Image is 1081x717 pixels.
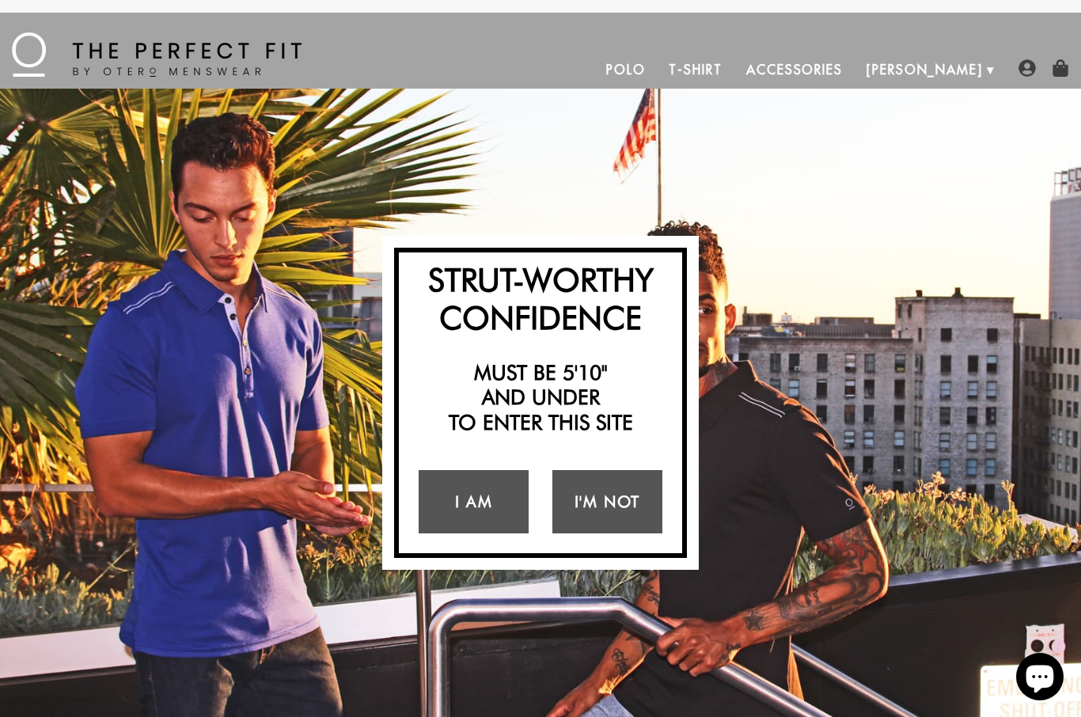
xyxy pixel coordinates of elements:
[1052,59,1069,77] img: shopping-bag-icon.png
[1018,59,1036,77] img: user-account-icon.png
[552,470,662,533] a: I'm Not
[657,51,734,89] a: T-Shirt
[407,260,674,336] h2: Strut-Worthy Confidence
[855,51,995,89] a: [PERSON_NAME]
[734,51,855,89] a: Accessories
[419,470,529,533] a: I Am
[407,360,674,434] h2: Must be 5'10" and under to enter this site
[1011,653,1068,704] inbox-online-store-chat: Shopify online store chat
[594,51,658,89] a: Polo
[12,32,302,77] img: The Perfect Fit - by Otero Menswear - Logo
